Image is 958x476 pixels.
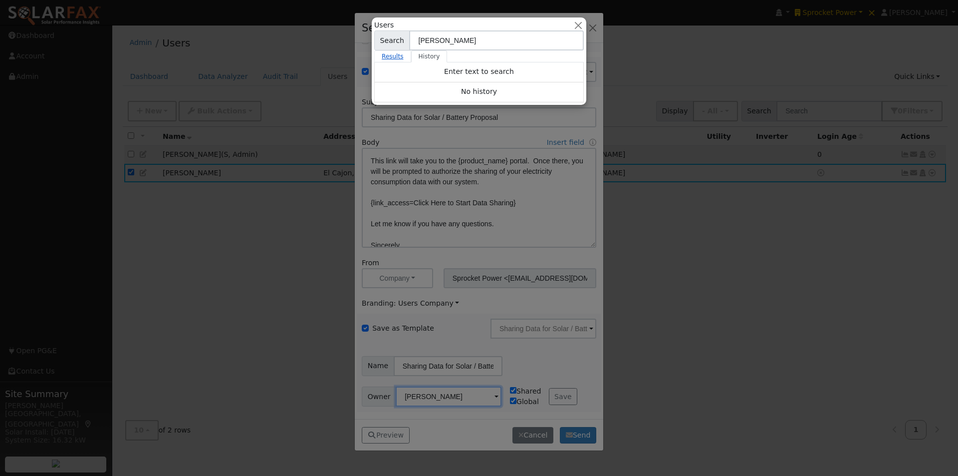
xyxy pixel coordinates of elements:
a: History [411,50,448,62]
span: Users [374,20,394,30]
span: No history [461,87,497,95]
span: Enter text to search [444,67,514,75]
a: Results [374,50,411,62]
span: Search [374,30,410,50]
